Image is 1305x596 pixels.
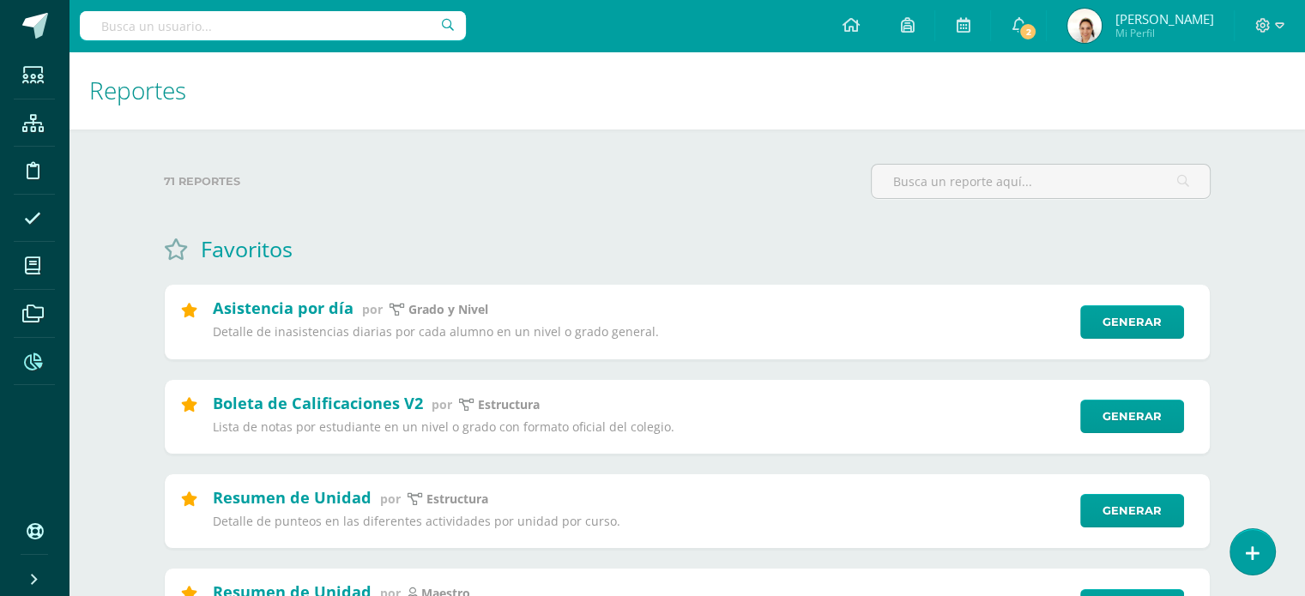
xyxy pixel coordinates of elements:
[478,397,540,412] p: Estructura
[380,491,401,507] span: por
[872,165,1210,198] input: Busca un reporte aquí...
[213,514,1069,529] p: Detalle de punteos en las diferentes actividades por unidad por curso.
[213,419,1069,435] p: Lista de notas por estudiante en un nivel o grado con formato oficial del colegio.
[408,302,488,317] p: Grado y Nivel
[1080,494,1184,527] a: Generar
[1018,22,1037,41] span: 2
[426,491,488,507] p: Estructura
[362,301,383,317] span: por
[1115,10,1213,27] span: [PERSON_NAME]
[213,393,423,413] h2: Boleta de Calificaciones V2
[213,298,353,318] h2: Asistencia por día
[432,396,452,412] span: por
[1067,9,1102,43] img: 5eb53e217b686ee6b2ea6dc31a66d172.png
[201,234,293,263] h1: Favoritos
[80,11,466,40] input: Busca un usuario...
[213,487,372,508] h2: Resumen de Unidad
[89,74,186,106] span: Reportes
[1115,26,1213,40] span: Mi Perfil
[164,164,857,199] label: 71 reportes
[213,324,1069,340] p: Detalle de inasistencias diarias por cada alumno en un nivel o grado general.
[1080,400,1184,433] a: Generar
[1080,305,1184,339] a: Generar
